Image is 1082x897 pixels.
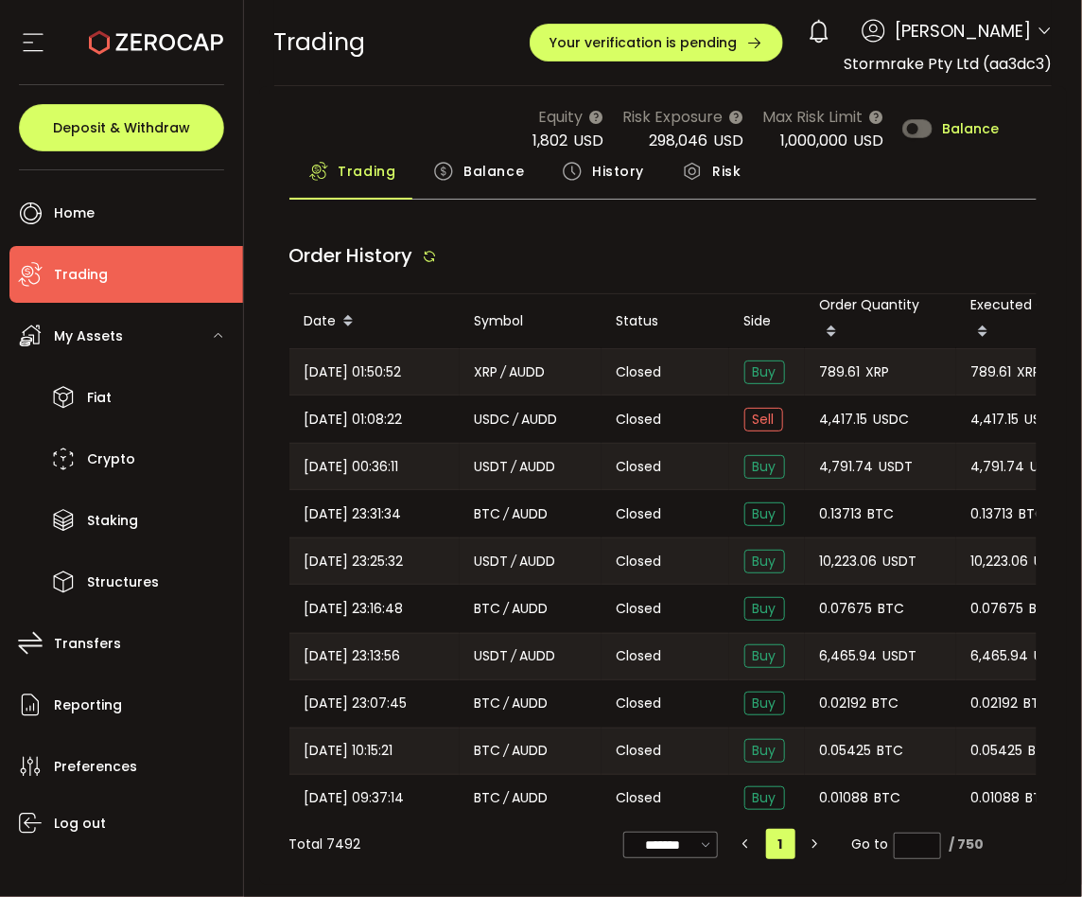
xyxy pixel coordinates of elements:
[971,503,1014,525] span: 0.13713
[622,105,723,129] span: Risk Exposure
[463,152,524,190] span: Balance
[820,598,873,620] span: 0.07675
[971,740,1023,762] span: 0.05425
[762,105,863,129] span: Max Risk Limit
[971,645,1029,667] span: 6,465.94
[513,787,549,809] span: AUDD
[744,597,785,621] span: Buy
[504,787,510,809] em: /
[305,456,399,478] span: [DATE] 00:36:11
[744,455,785,479] span: Buy
[532,130,567,151] span: 1,802
[780,130,847,151] span: 1,000,000
[971,409,1020,431] span: 4,417.15
[712,152,741,190] span: Risk
[54,692,122,719] span: Reporting
[880,456,914,478] span: USDT
[744,644,785,668] span: Buy
[868,503,895,525] span: BTC
[820,361,861,383] span: 789.61
[729,310,805,332] div: Side
[19,104,224,151] button: Deposit & Withdraw
[513,598,549,620] span: AUDD
[820,551,878,572] span: 10,223.06
[820,693,867,714] span: 0.02192
[1025,409,1061,431] span: USDC
[820,409,868,431] span: 4,417.15
[592,152,644,190] span: History
[475,503,501,525] span: BTC
[744,550,785,573] span: Buy
[514,409,519,431] em: /
[805,294,956,348] div: Order Quantity
[971,551,1029,572] span: 10,223.06
[649,130,707,151] span: 298,046
[305,409,403,431] span: [DATE] 01:08:22
[504,503,510,525] em: /
[54,810,106,837] span: Log out
[305,787,405,809] span: [DATE] 09:37:14
[522,409,558,431] span: AUDD
[289,306,460,338] div: Date
[520,645,556,667] span: AUDD
[844,53,1052,75] span: Stormrake Pty Ltd (aa3dc3)
[744,361,785,384] span: Buy
[550,36,737,49] span: Your verification is pending
[1030,598,1056,620] span: BTC
[879,598,905,620] span: BTC
[942,122,999,135] span: Balance
[744,786,785,810] span: Buy
[617,362,662,382] span: Closed
[713,130,743,151] span: USD
[873,693,899,714] span: BTC
[617,788,662,808] span: Closed
[520,456,556,478] span: AUDD
[617,741,662,761] span: Closed
[475,409,511,431] span: USDC
[883,645,917,667] span: USDT
[1020,503,1046,525] span: BTC
[971,787,1021,809] span: 0.01088
[883,551,917,572] span: USDT
[305,740,393,762] span: [DATE] 10:15:21
[971,361,1012,383] span: 789.61
[513,693,549,714] span: AUDD
[87,446,135,473] span: Crypto
[339,152,396,190] span: Trading
[820,503,863,525] span: 0.13713
[54,753,137,781] span: Preferences
[617,457,662,477] span: Closed
[289,835,361,854] div: Total 7492
[744,739,785,763] span: Buy
[853,130,883,151] span: USD
[475,361,498,383] span: XRP
[54,630,121,658] span: Transfers
[305,503,402,525] span: [DATE] 23:31:34
[617,694,662,713] span: Closed
[87,569,159,596] span: Structures
[1018,361,1041,383] span: XRP
[617,646,662,666] span: Closed
[820,787,869,809] span: 0.01088
[820,456,874,478] span: 4,791.74
[820,645,878,667] span: 6,465.94
[573,130,603,151] span: USD
[744,692,785,715] span: Buy
[501,361,507,383] em: /
[971,598,1024,620] span: 0.07675
[87,384,112,412] span: Fiat
[971,456,1025,478] span: 4,791.74
[504,693,510,714] em: /
[602,310,729,332] div: Status
[744,502,785,526] span: Buy
[54,261,108,289] span: Trading
[475,598,501,620] span: BTC
[538,105,583,129] span: Equity
[1031,456,1065,478] span: USDT
[475,645,509,667] span: USDT
[305,551,404,572] span: [DATE] 23:25:32
[305,645,401,667] span: [DATE] 23:13:56
[520,551,556,572] span: AUDD
[878,740,904,762] span: BTC
[820,740,872,762] span: 0.05425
